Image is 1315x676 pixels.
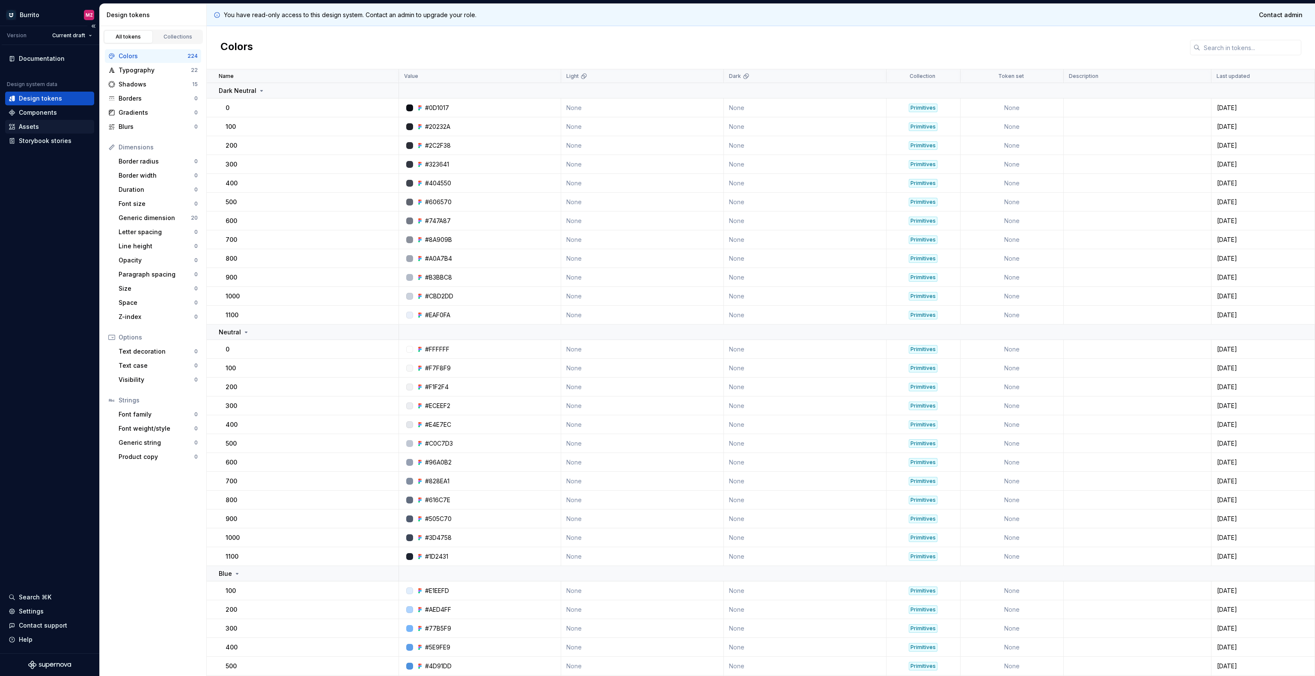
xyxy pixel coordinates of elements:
div: 0 [194,362,198,369]
div: [DATE] [1212,254,1314,263]
p: 400 [226,179,238,188]
td: None [724,268,887,287]
div: Primitives [909,141,937,150]
td: None [724,434,887,453]
td: None [724,211,887,230]
p: 1100 [226,552,238,561]
td: None [724,453,887,472]
td: None [561,528,724,547]
p: 1100 [226,311,238,319]
p: 0 [226,345,229,354]
a: Visibility0 [115,373,201,387]
td: None [561,472,724,491]
td: None [961,547,1064,566]
div: 0 [194,376,198,383]
div: Border width [119,171,194,180]
div: Generic string [119,438,194,447]
div: Help [19,635,33,644]
p: Dark Neutral [219,86,256,95]
div: [DATE] [1212,383,1314,391]
p: 600 [226,217,237,225]
a: Letter spacing0 [115,225,201,239]
div: Primitives [909,552,937,561]
p: 200 [226,383,237,391]
p: 200 [226,141,237,150]
p: 800 [226,496,237,504]
button: Contact support [5,619,94,632]
div: #747A87 [425,217,451,225]
div: Assets [19,122,39,131]
td: None [961,155,1064,174]
div: [DATE] [1212,420,1314,429]
input: Search in tokens... [1200,40,1301,55]
div: Primitives [909,477,937,485]
p: 900 [226,273,237,282]
p: 900 [226,515,237,523]
td: None [961,287,1064,306]
div: [DATE] [1212,496,1314,504]
div: Size [119,284,194,293]
p: Light [566,73,579,80]
div: [DATE] [1212,122,1314,131]
div: Border radius [119,157,194,166]
a: Storybook stories [5,134,94,148]
td: None [724,230,887,249]
td: None [561,306,724,325]
div: 0 [194,257,198,264]
div: Product copy [119,453,194,461]
div: Primitives [909,439,937,448]
p: 500 [226,439,237,448]
a: Border radius0 [115,155,201,168]
p: 1000 [226,533,240,542]
div: Shadows [119,80,192,89]
p: 400 [226,420,238,429]
div: Primitives [909,364,937,372]
div: Paragraph spacing [119,270,194,279]
a: Documentation [5,52,94,66]
td: None [724,155,887,174]
div: Letter spacing [119,228,194,236]
a: Text decoration0 [115,345,201,358]
div: Primitives [909,458,937,467]
p: 700 [226,235,237,244]
div: Line height [119,242,194,250]
p: Name [219,73,234,80]
a: Typography22 [105,63,201,77]
div: Primitives [909,311,937,319]
td: None [561,155,724,174]
div: #C0C7D3 [425,439,453,448]
a: Product copy0 [115,450,201,464]
div: Design tokens [19,94,62,103]
a: Z-index0 [115,310,201,324]
div: Primitives [909,515,937,523]
div: Components [19,108,57,117]
a: Shadows15 [105,77,201,91]
div: #FFFFFF [425,345,449,354]
div: #EAF0FA [425,311,450,319]
td: None [724,287,887,306]
div: 22 [191,67,198,74]
div: MZ [86,12,93,18]
p: Token set [998,73,1024,80]
td: None [961,136,1064,155]
div: Storybook stories [19,137,71,145]
div: Font weight/style [119,424,194,433]
div: #404550 [425,179,451,188]
div: Z-index [119,313,194,321]
div: [DATE] [1212,533,1314,542]
td: None [961,453,1064,472]
p: 0 [226,104,229,112]
div: Gradients [119,108,194,117]
div: Primitives [909,104,937,112]
div: 15 [192,81,198,88]
td: None [561,434,724,453]
div: [DATE] [1212,311,1314,319]
td: None [724,117,887,136]
div: [DATE] [1212,458,1314,467]
a: Font family0 [115,408,201,421]
div: #F1F2F4 [425,383,449,391]
td: None [724,378,887,396]
div: #2C2F38 [425,141,451,150]
p: 100 [226,587,236,595]
div: Primitives [909,217,937,225]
